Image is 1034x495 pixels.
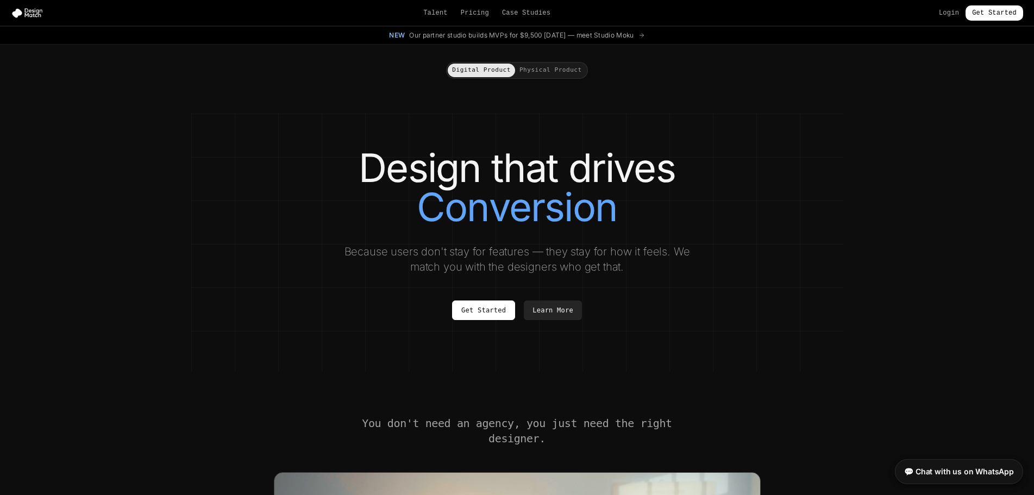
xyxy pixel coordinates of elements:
h2: You don't need an agency, you just need the right designer. [361,416,674,446]
button: Physical Product [515,64,586,77]
a: Get Started [452,300,515,320]
span: New [389,31,405,40]
h1: Design that drives [213,148,822,227]
a: Login [939,9,959,17]
p: Because users don't stay for features — they stay for how it feels. We match you with the designe... [335,244,700,274]
span: Conversion [417,187,617,227]
a: Case Studies [502,9,550,17]
a: Learn More [524,300,582,320]
button: Digital Product [448,64,515,77]
a: Talent [423,9,448,17]
a: Get Started [966,5,1023,21]
a: 💬 Chat with us on WhatsApp [895,459,1023,484]
a: Pricing [461,9,489,17]
img: Design Match [11,8,48,18]
span: Our partner studio builds MVPs for $9,500 [DATE] — meet Studio Moku [409,31,634,40]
